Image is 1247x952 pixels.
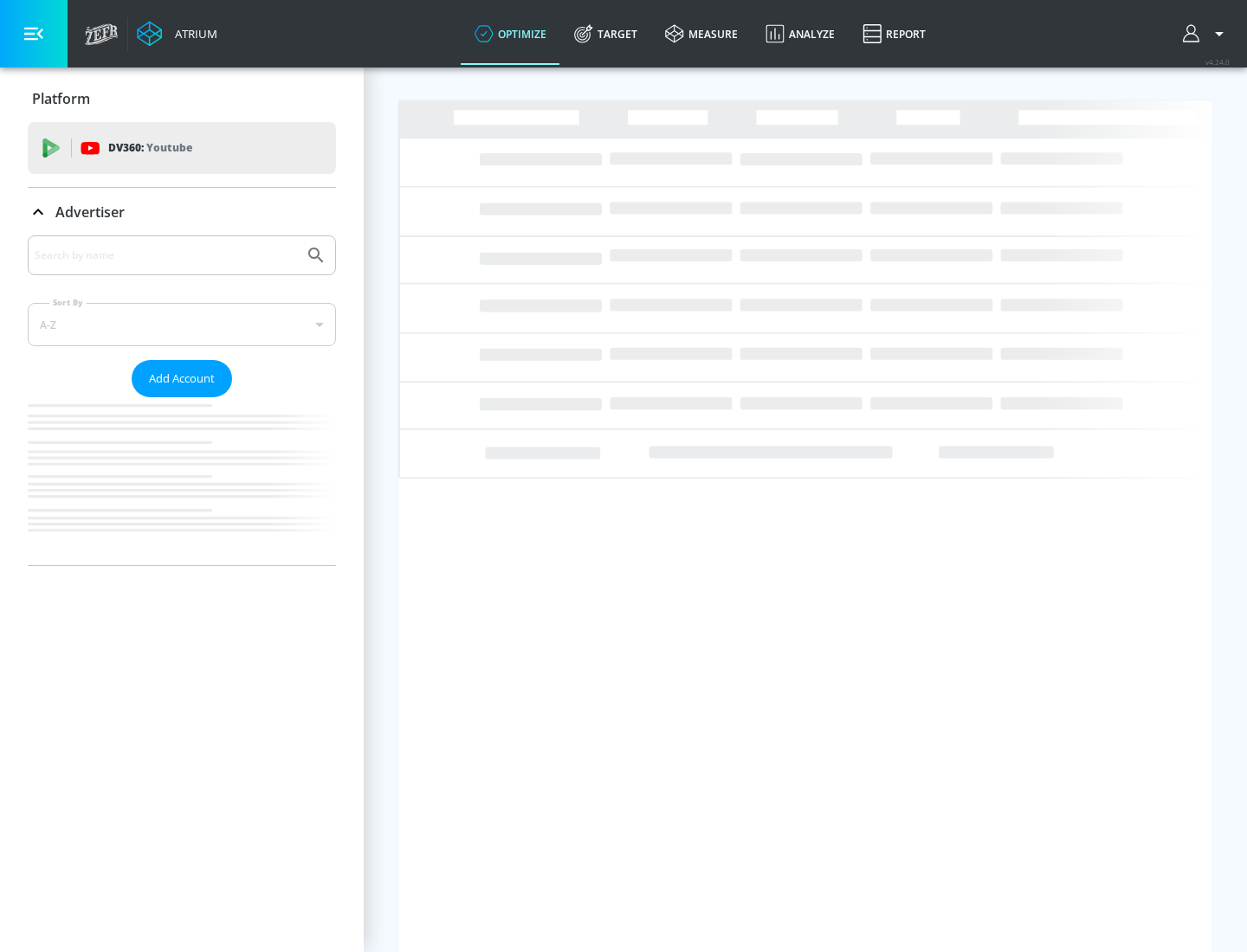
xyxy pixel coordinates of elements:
[849,3,940,65] a: Report
[137,21,217,47] a: Atrium
[461,3,560,65] a: optimize
[651,3,752,65] a: measure
[49,297,87,308] label: Sort By
[28,74,336,123] div: Platform
[32,89,90,108] p: Platform
[149,369,215,389] span: Add Account
[28,235,336,565] div: Advertiser
[35,244,297,267] input: Search by name
[28,122,336,174] div: DV360: Youtube
[28,303,336,346] div: A-Z
[1205,57,1230,67] span: v 4.24.0
[168,26,217,42] div: Atrium
[132,360,232,397] button: Add Account
[55,203,125,222] p: Advertiser
[28,397,336,565] nav: list of Advertiser
[146,138,192,157] p: Youtube
[560,3,651,65] a: Target
[108,138,192,158] p: DV360:
[752,3,849,65] a: Analyze
[28,188,336,236] div: Advertiser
